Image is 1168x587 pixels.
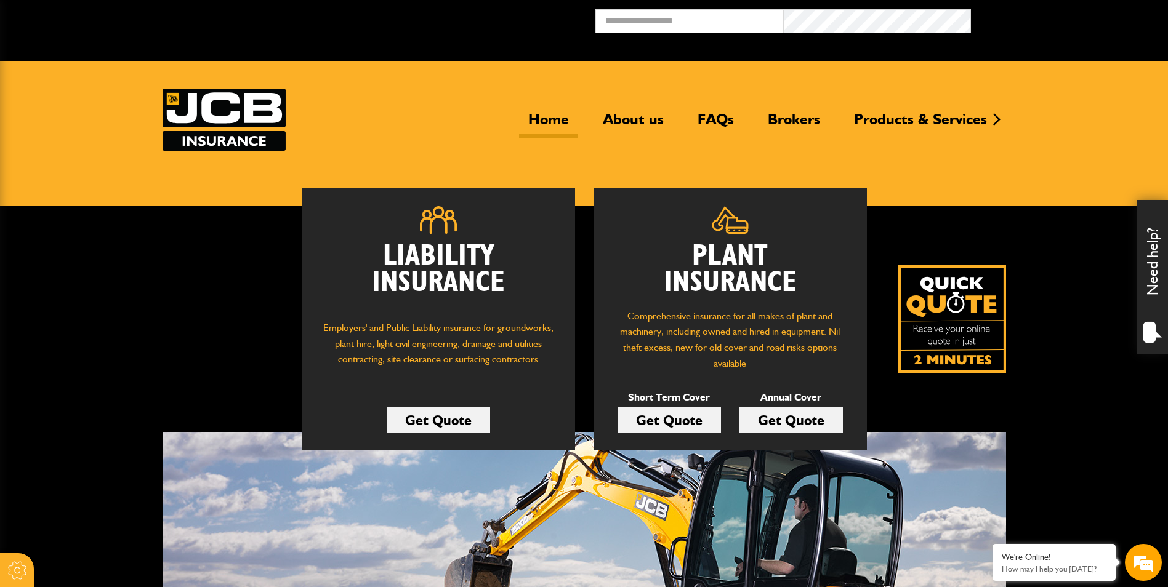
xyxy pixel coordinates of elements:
p: Short Term Cover [618,389,721,405]
h2: Plant Insurance [612,243,848,296]
div: Need help? [1137,200,1168,354]
a: FAQs [688,110,743,138]
a: Get your insurance quote isn just 2-minutes [898,265,1006,373]
button: Broker Login [971,9,1159,28]
div: We're Online! [1002,552,1106,562]
img: JCB Insurance Services logo [163,89,286,151]
a: Get Quote [618,407,721,433]
h2: Liability Insurance [320,243,557,308]
p: How may I help you today? [1002,564,1106,573]
a: Home [519,110,578,138]
a: Products & Services [845,110,996,138]
a: JCB Insurance Services [163,89,286,151]
a: Get Quote [739,407,843,433]
a: Brokers [759,110,829,138]
img: Quick Quote [898,265,1006,373]
p: Annual Cover [739,389,843,405]
p: Comprehensive insurance for all makes of plant and machinery, including owned and hired in equipm... [612,308,848,371]
a: About us [594,110,673,138]
p: Employers' and Public Liability insurance for groundworks, plant hire, light civil engineering, d... [320,320,557,379]
a: Get Quote [387,407,490,433]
